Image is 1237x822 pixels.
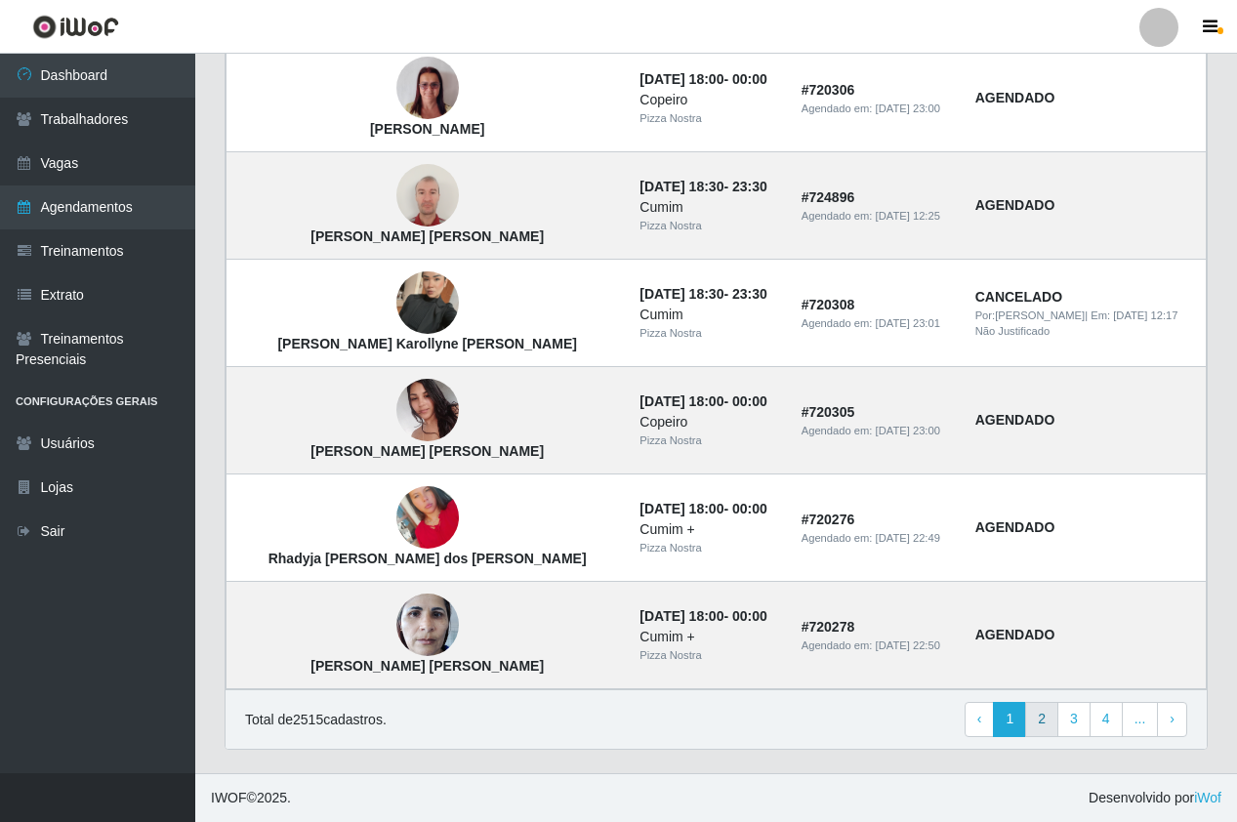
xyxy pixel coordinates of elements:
time: 00:00 [732,608,767,624]
strong: - [639,393,766,409]
strong: - [639,71,766,87]
time: [DATE] 22:50 [876,639,940,651]
strong: AGENDADO [975,90,1055,105]
strong: # 720308 [802,297,855,312]
div: Agendado em: [802,530,952,547]
p: Total de 2515 cadastros. [245,710,387,730]
time: [DATE] 22:49 [876,532,940,544]
div: Cumim [639,197,777,218]
strong: # 720305 [802,404,855,420]
time: [DATE] 18:00 [639,71,723,87]
strong: - [639,608,766,624]
img: Rhadyja Julia dos Santos Silva Oliveira [396,463,459,574]
time: [DATE] 23:00 [876,425,940,436]
strong: [PERSON_NAME] [PERSON_NAME] [310,658,544,674]
time: 23:30 [732,286,767,302]
div: Cumim + [639,519,777,540]
img: Josilene Xavier de Araújo [396,47,459,130]
span: IWOF [211,790,247,805]
span: Por: [PERSON_NAME] [975,309,1086,321]
a: 2 [1025,702,1058,737]
div: | Em: [975,308,1194,324]
a: ... [1122,702,1159,737]
a: Next [1157,702,1187,737]
strong: # 724896 [802,189,855,205]
time: [DATE] 18:00 [639,608,723,624]
span: › [1170,711,1175,726]
div: Agendado em: [802,101,952,117]
time: [DATE] 12:17 [1113,309,1177,321]
strong: # 720278 [802,619,855,635]
span: ‹ [977,711,982,726]
time: 00:00 [732,501,767,516]
time: [DATE] 23:01 [876,317,940,329]
a: 3 [1057,702,1091,737]
strong: # 720306 [802,82,855,98]
img: Maria José de Oliveira Barbosa [396,584,459,667]
div: Copeiro [639,90,777,110]
span: © 2025 . [211,788,291,808]
img: Katia Regina Moreira de Brito [396,369,459,452]
time: 00:00 [732,393,767,409]
time: [DATE] 12:25 [876,210,940,222]
strong: AGENDADO [975,627,1055,642]
img: CoreUI Logo [32,15,119,39]
img: Bruno de Almeida Teixeira [396,154,459,237]
strong: [PERSON_NAME] [PERSON_NAME] [310,228,544,244]
div: Cumim + [639,627,777,647]
a: 1 [993,702,1026,737]
nav: pagination [965,702,1187,737]
div: Cumim [639,305,777,325]
a: iWof [1194,790,1221,805]
time: 00:00 [732,71,767,87]
time: [DATE] 18:30 [639,179,723,194]
div: Agendado em: [802,423,952,439]
div: Copeiro [639,412,777,432]
strong: # 720276 [802,512,855,527]
div: Agendado em: [802,637,952,654]
div: Agendado em: [802,315,952,332]
div: Não Justificado [975,323,1194,340]
strong: CANCELADO [975,289,1062,305]
div: Pizza Nostra [639,540,777,556]
strong: Rhadyja [PERSON_NAME] dos [PERSON_NAME] [268,551,587,566]
time: [DATE] 18:00 [639,393,723,409]
div: Pizza Nostra [639,218,777,234]
strong: [PERSON_NAME] [370,121,484,137]
div: Agendado em: [802,208,952,225]
strong: [PERSON_NAME] [PERSON_NAME] [310,443,544,459]
div: Pizza Nostra [639,110,777,127]
span: Desenvolvido por [1089,788,1221,808]
strong: [PERSON_NAME] Karollyne [PERSON_NAME] [277,336,577,351]
time: 23:30 [732,179,767,194]
strong: AGENDADO [975,412,1055,428]
div: Pizza Nostra [639,432,777,449]
div: Pizza Nostra [639,325,777,342]
time: [DATE] 18:30 [639,286,723,302]
time: [DATE] 18:00 [639,501,723,516]
div: Pizza Nostra [639,647,777,664]
strong: AGENDADO [975,519,1055,535]
strong: - [639,286,766,302]
a: 4 [1090,702,1123,737]
a: Previous [965,702,995,737]
strong: - [639,501,766,516]
time: [DATE] 23:00 [876,103,940,114]
strong: AGENDADO [975,197,1055,213]
img: Maria Karollyne Santos Mendes [396,248,459,359]
strong: - [639,179,766,194]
